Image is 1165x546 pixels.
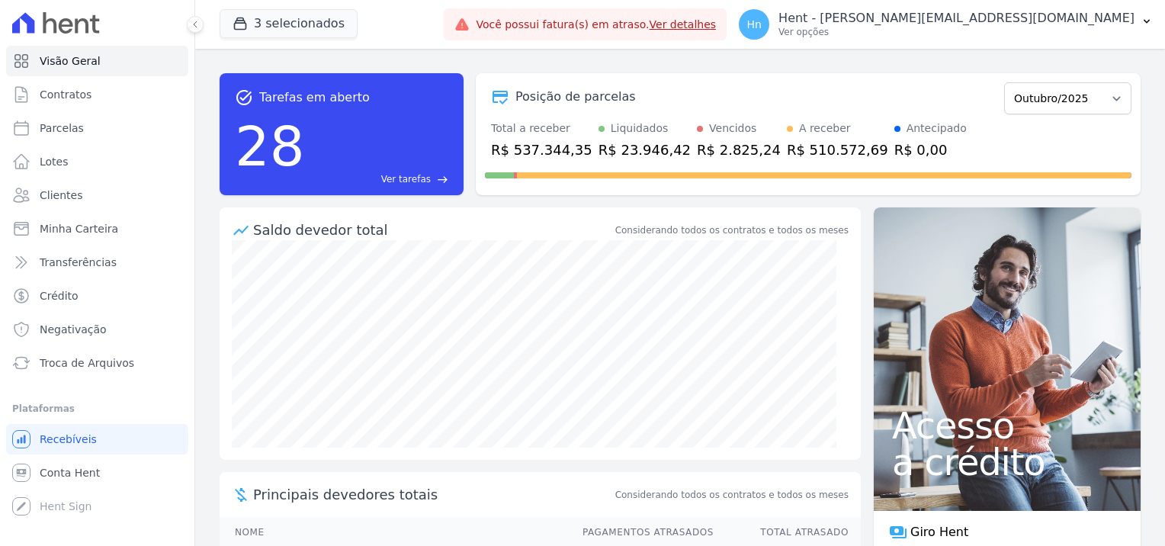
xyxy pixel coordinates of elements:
span: Principais devedores totais [253,484,612,505]
a: Minha Carteira [6,214,188,244]
span: Crédito [40,288,79,304]
span: Minha Carteira [40,221,118,236]
span: Ver tarefas [381,172,431,186]
a: Parcelas [6,113,188,143]
span: Transferências [40,255,117,270]
span: Tarefas em aberto [259,88,370,107]
div: Vencidos [709,120,756,136]
a: Visão Geral [6,46,188,76]
div: Total a receber [491,120,592,136]
a: Crédito [6,281,188,311]
span: Clientes [40,188,82,203]
a: Troca de Arquivos [6,348,188,378]
div: Saldo devedor total [253,220,612,240]
span: Visão Geral [40,53,101,69]
span: a crédito [892,444,1122,480]
span: Lotes [40,154,69,169]
div: Antecipado [907,120,967,136]
span: Negativação [40,322,107,337]
p: Ver opções [778,26,1135,38]
a: Conta Hent [6,458,188,488]
span: Você possui fatura(s) em atraso. [476,17,716,33]
div: Liquidados [611,120,669,136]
div: R$ 537.344,35 [491,140,592,160]
div: Considerando todos os contratos e todos os meses [615,223,849,237]
a: Clientes [6,180,188,210]
span: Parcelas [40,120,84,136]
button: Hn Hent - [PERSON_NAME][EMAIL_ADDRESS][DOMAIN_NAME] Ver opções [727,3,1165,46]
span: east [437,174,448,185]
a: Ver tarefas east [311,172,448,186]
span: Contratos [40,87,91,102]
a: Ver detalhes [650,18,717,31]
span: task_alt [235,88,253,107]
div: R$ 2.825,24 [697,140,781,160]
span: Conta Hent [40,465,100,480]
a: Recebíveis [6,424,188,454]
span: Hn [746,19,761,30]
a: Negativação [6,314,188,345]
div: Posição de parcelas [515,88,636,106]
span: Considerando todos os contratos e todos os meses [615,488,849,502]
a: Lotes [6,146,188,177]
div: 28 [235,107,305,186]
button: 3 selecionados [220,9,358,38]
div: R$ 0,00 [894,140,967,160]
a: Contratos [6,79,188,110]
div: Plataformas [12,400,182,418]
span: Recebíveis [40,432,97,447]
span: Acesso [892,407,1122,444]
p: Hent - [PERSON_NAME][EMAIL_ADDRESS][DOMAIN_NAME] [778,11,1135,26]
a: Transferências [6,247,188,278]
span: Troca de Arquivos [40,355,134,371]
div: R$ 23.946,42 [599,140,691,160]
span: Giro Hent [910,523,968,541]
div: A receber [799,120,851,136]
div: R$ 510.572,69 [787,140,888,160]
